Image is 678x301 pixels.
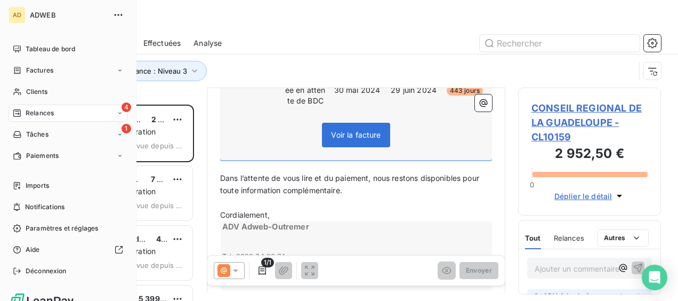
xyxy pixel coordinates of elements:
[25,202,64,212] span: Notifications
[642,265,667,290] div: Open Intercom Messenger
[531,144,648,165] h3: 2 952,50 €
[30,11,107,19] span: ADWEB
[620,293,659,299] span: [DATE] 04:26
[331,130,381,139] span: Voir la facture
[597,229,649,247] button: Autres
[487,74,551,107] td: 2 952,50 €
[26,108,54,118] span: Relances
[26,245,40,255] span: Aide
[193,38,222,49] span: Analyse
[525,234,541,242] span: Tout
[543,291,616,301] span: ADV Adweb-Outremer
[76,61,207,81] button: Niveau de relance : Niveau 3
[26,44,75,54] span: Tableau de bord
[26,130,49,139] span: Tâches
[143,38,181,49] span: Effectuées
[554,234,584,242] span: Relances
[91,67,187,75] span: Niveau de relance : Niveau 3
[125,261,184,270] span: prévue depuis 7 jours
[220,210,270,219] span: Cordialement,
[261,258,274,267] span: 1/1
[459,262,498,279] button: Envoyer
[26,224,98,233] span: Paramètres et réglages
[330,74,384,107] td: 30 mai 2024
[480,35,640,52] input: Rechercher
[26,181,49,191] span: Imports
[551,190,628,202] button: Déplier le détail
[122,124,131,133] span: 1
[220,173,481,195] span: Dans l’attente de vous lire et du paiement, nous restons disponibles pour toute information compl...
[151,175,191,184] span: 7 552,34 €
[281,74,329,107] td: Non Déposée en attente de BDC
[151,115,192,124] span: 2 952,50 €
[554,191,612,202] span: Déplier le détail
[26,266,67,276] span: Déconnexion
[9,6,26,23] div: AD
[9,241,127,258] a: Aide
[530,180,534,189] span: 0
[447,86,483,96] span: 443 jours
[26,151,59,161] span: Paiements
[26,87,47,97] span: Clients
[385,74,442,107] td: 29 juin 2024
[122,102,131,112] span: 4
[156,234,193,243] span: 4 717,96 €
[26,66,53,75] span: Factures
[125,201,184,210] span: prévue depuis 15 jours
[531,101,648,144] span: CONSEIL REGIONAL DE LA GUADELOUPE - CL10159
[125,141,184,150] span: prévue depuis 112 jours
